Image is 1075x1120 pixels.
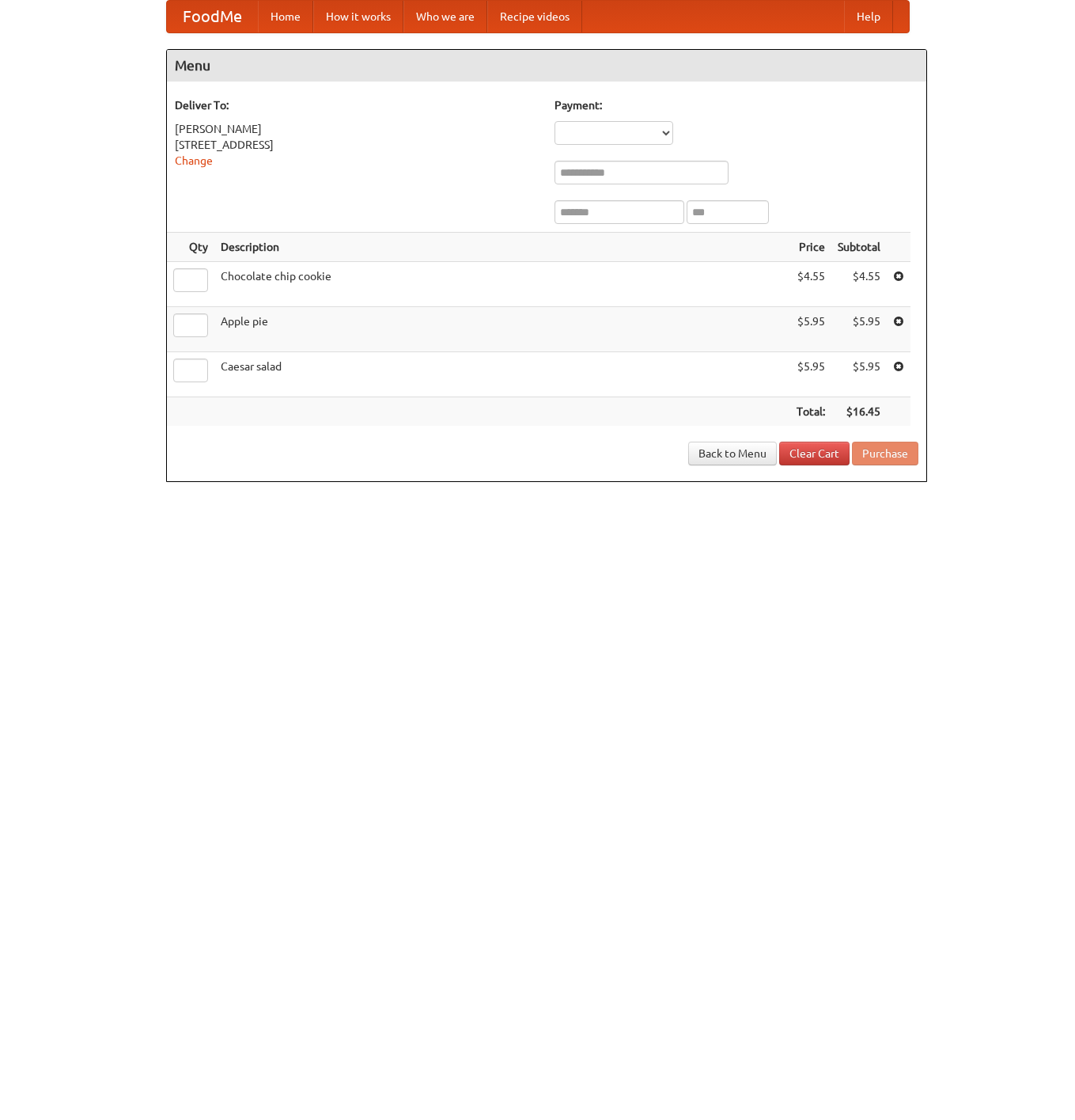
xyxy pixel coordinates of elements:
[167,50,926,82] h4: Menu
[175,137,539,153] div: [STREET_ADDRESS]
[214,352,790,397] td: Caesar salad
[790,397,831,427] th: Total:
[831,233,887,262] th: Subtotal
[790,262,831,307] td: $4.55
[831,307,887,352] td: $5.95
[844,1,893,32] a: Help
[258,1,313,32] a: Home
[487,1,582,32] a: Recipe videos
[214,233,790,262] th: Description
[313,1,403,32] a: How it works
[852,442,918,465] button: Purchase
[175,154,213,167] a: Change
[214,262,790,307] td: Chocolate chip cookie
[175,97,539,113] h5: Deliver To:
[779,442,850,465] a: Clear Cart
[831,262,887,307] td: $4.55
[167,1,258,32] a: FoodMe
[790,233,831,262] th: Price
[831,397,887,427] th: $16.45
[831,352,887,397] td: $5.95
[790,352,831,397] td: $5.95
[790,307,831,352] td: $5.95
[214,307,790,352] td: Apple pie
[403,1,487,32] a: Who we are
[555,97,918,113] h5: Payment:
[175,121,539,137] div: [PERSON_NAME]
[688,442,777,465] a: Back to Menu
[167,233,214,262] th: Qty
